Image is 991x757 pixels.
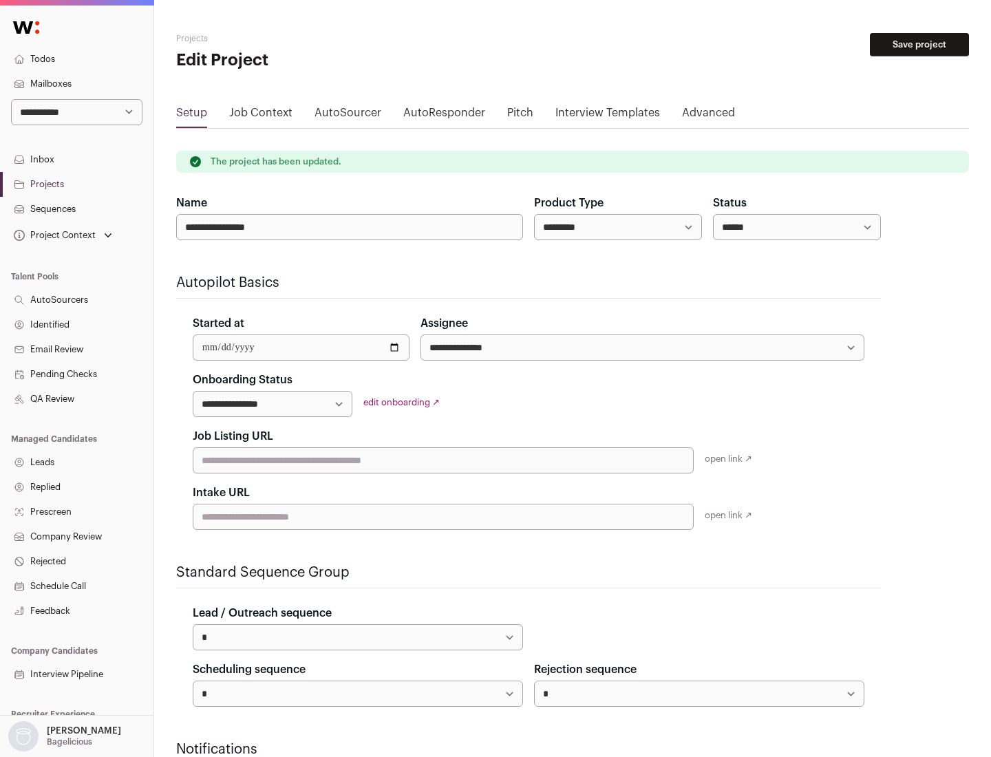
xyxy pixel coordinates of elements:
a: Setup [176,105,207,127]
img: Wellfound [6,14,47,41]
p: The project has been updated. [211,156,341,167]
button: Save project [870,33,969,56]
label: Job Listing URL [193,428,273,445]
h2: Projects [176,33,440,44]
a: Pitch [507,105,533,127]
p: [PERSON_NAME] [47,725,121,736]
a: AutoResponder [403,105,485,127]
button: Open dropdown [6,721,124,751]
h1: Edit Project [176,50,440,72]
button: Open dropdown [11,226,115,245]
label: Product Type [534,195,604,211]
a: Advanced [682,105,735,127]
a: edit onboarding ↗ [363,398,440,407]
img: nopic.png [8,721,39,751]
h2: Standard Sequence Group [176,563,881,582]
label: Intake URL [193,484,250,501]
a: Interview Templates [555,105,660,127]
label: Status [713,195,747,211]
p: Bagelicious [47,736,92,747]
a: AutoSourcer [315,105,381,127]
label: Assignee [420,315,468,332]
label: Name [176,195,207,211]
label: Scheduling sequence [193,661,306,678]
label: Started at [193,315,244,332]
a: Job Context [229,105,292,127]
label: Onboarding Status [193,372,292,388]
div: Project Context [11,230,96,241]
h2: Autopilot Basics [176,273,881,292]
label: Rejection sequence [534,661,637,678]
label: Lead / Outreach sequence [193,605,332,621]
